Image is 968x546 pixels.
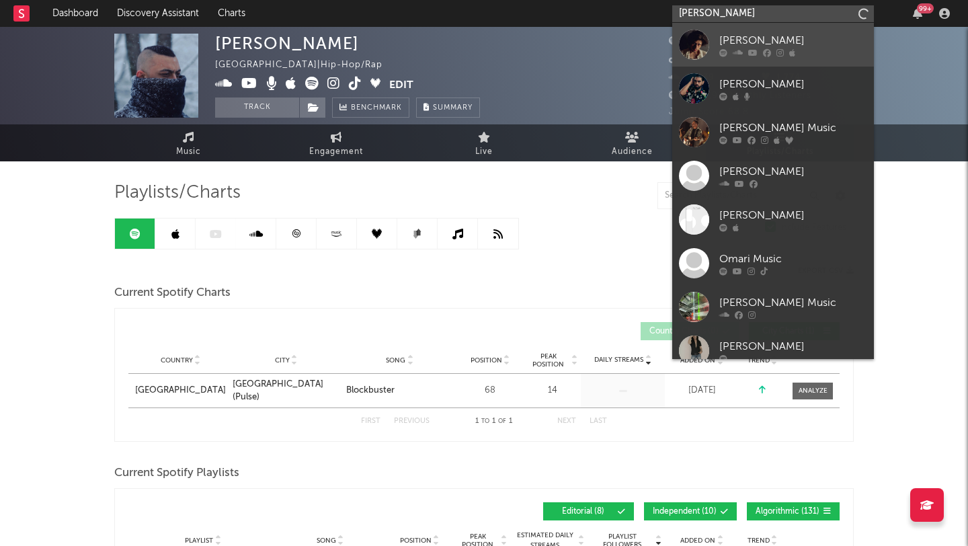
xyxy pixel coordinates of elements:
[552,508,614,516] span: Editorial ( 8 )
[558,124,706,161] a: Audience
[672,241,874,285] a: Omari Music
[672,154,874,198] a: [PERSON_NAME]
[672,67,874,110] a: [PERSON_NAME]
[672,285,874,329] a: [PERSON_NAME] Music
[719,251,867,267] div: Omari Music
[669,91,811,100] span: 1,070,928 Monthly Listeners
[680,356,715,364] span: Added On
[114,465,239,481] span: Current Spotify Playlists
[672,23,874,67] a: [PERSON_NAME]
[719,207,867,223] div: [PERSON_NAME]
[433,104,473,112] span: Summary
[719,76,867,92] div: [PERSON_NAME]
[351,100,402,116] span: Benchmark
[386,356,405,364] span: Song
[346,384,453,397] a: Blockbuster
[543,502,634,520] button: Editorial(8)
[917,3,934,13] div: 99 +
[309,144,363,160] span: Engagement
[719,295,867,311] div: [PERSON_NAME] Music
[653,508,717,516] span: Independent ( 10 )
[672,5,874,22] input: Search for artists
[481,418,489,424] span: to
[114,285,231,301] span: Current Spotify Charts
[527,384,577,397] div: 14
[114,124,262,161] a: Music
[719,32,867,48] div: [PERSON_NAME]
[590,418,607,425] button: Last
[719,120,867,136] div: [PERSON_NAME] Music
[680,537,715,545] span: Added On
[669,108,749,116] span: Jump Score: 68.8
[410,124,558,161] a: Live
[389,77,413,93] button: Edit
[346,384,395,397] div: Blockbuster
[114,185,241,201] span: Playlists/Charts
[594,355,643,365] span: Daily Streams
[672,198,874,241] a: [PERSON_NAME]
[649,327,719,336] span: Country Charts ( 0 )
[215,34,359,53] div: [PERSON_NAME]
[756,508,819,516] span: Algorithmic ( 131 )
[185,537,213,545] span: Playlist
[719,163,867,180] div: [PERSON_NAME]
[471,356,502,364] span: Position
[361,418,380,425] button: First
[394,418,430,425] button: Previous
[669,73,715,82] span: 25,539
[456,414,530,430] div: 1 1 1
[475,144,493,160] span: Live
[668,384,735,397] div: [DATE]
[913,8,922,19] button: 99+
[135,384,226,397] a: [GEOGRAPHIC_DATA]
[641,322,739,340] button: Country Charts(0)
[332,97,409,118] a: Benchmark
[669,55,715,64] span: 14,500
[215,57,398,73] div: [GEOGRAPHIC_DATA] | Hip-Hop/Rap
[233,378,339,404] a: [GEOGRAPHIC_DATA] (Pulse)
[275,356,290,364] span: City
[498,418,506,424] span: of
[317,537,336,545] span: Song
[672,329,874,373] a: [PERSON_NAME]
[262,124,410,161] a: Engagement
[747,502,840,520] button: Algorithmic(131)
[215,97,299,118] button: Track
[161,356,193,364] span: Country
[527,352,569,368] span: Peak Position
[176,144,201,160] span: Music
[748,537,770,545] span: Trend
[416,97,480,118] button: Summary
[460,384,520,397] div: 68
[672,110,874,154] a: [PERSON_NAME] Music
[669,37,722,46] span: 380,805
[400,537,432,545] span: Position
[748,356,770,364] span: Trend
[719,338,867,354] div: [PERSON_NAME]
[612,144,653,160] span: Audience
[557,418,576,425] button: Next
[644,502,737,520] button: Independent(10)
[657,182,825,209] input: Search Playlists/Charts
